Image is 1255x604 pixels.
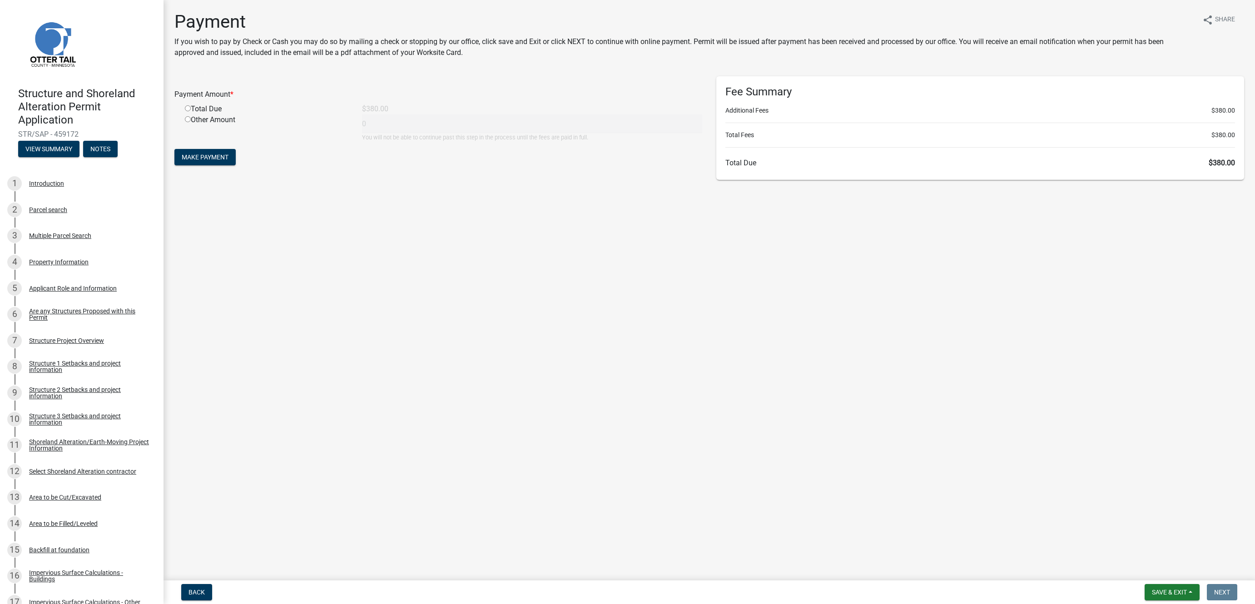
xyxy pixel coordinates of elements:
[7,228,22,243] div: 3
[7,359,22,374] div: 8
[7,516,22,531] div: 14
[18,87,156,126] h4: Structure and Shoreland Alteration Permit Application
[174,11,1195,33] h1: Payment
[7,569,22,583] div: 16
[178,104,355,114] div: Total Due
[1214,589,1230,596] span: Next
[7,543,22,557] div: 15
[7,490,22,505] div: 13
[7,255,22,269] div: 4
[1202,15,1213,25] i: share
[7,307,22,322] div: 6
[29,233,91,239] div: Multiple Parcel Search
[181,584,212,600] button: Back
[29,386,149,399] div: Structure 2 Setbacks and project information
[725,85,1235,99] h6: Fee Summary
[29,569,149,582] div: Impervious Surface Calculations - Buildings
[29,520,98,527] div: Area to be Filled/Leveled
[29,439,149,451] div: Shoreland Alteration/Earth-Moving Project Information
[1207,584,1237,600] button: Next
[29,207,67,213] div: Parcel search
[29,308,149,321] div: Are any Structures Proposed with this Permit
[1145,584,1200,600] button: Save & Exit
[29,285,117,292] div: Applicant Role and Information
[29,360,149,373] div: Structure 1 Setbacks and project information
[7,412,22,426] div: 10
[188,589,205,596] span: Back
[18,10,86,78] img: Otter Tail County, Minnesota
[1152,589,1187,596] span: Save & Exit
[18,146,79,153] wm-modal-confirm: Summary
[7,464,22,479] div: 12
[1211,130,1235,140] span: $380.00
[29,494,101,500] div: Area to be Cut/Excavated
[29,468,136,475] div: Select Shoreland Alteration contractor
[29,259,89,265] div: Property Information
[1195,11,1242,29] button: shareShare
[18,130,145,139] span: STR/SAP - 459172
[725,106,1235,115] li: Additional Fees
[174,36,1195,58] p: If you wish to pay by Check or Cash you may do so by mailing a check or stopping by our office, c...
[29,547,89,553] div: Backfill at foundation
[168,89,709,100] div: Payment Amount
[83,141,118,157] button: Notes
[174,149,236,165] button: Make Payment
[725,158,1235,167] h6: Total Due
[725,130,1235,140] li: Total Fees
[7,386,22,400] div: 9
[83,146,118,153] wm-modal-confirm: Notes
[1211,106,1235,115] span: $380.00
[7,281,22,296] div: 5
[7,203,22,217] div: 2
[1209,158,1235,167] span: $380.00
[7,333,22,348] div: 7
[182,153,228,161] span: Make Payment
[29,337,104,344] div: Structure Project Overview
[7,438,22,452] div: 11
[7,176,22,191] div: 1
[1215,15,1235,25] span: Share
[29,413,149,426] div: Structure 3 Setbacks and project information
[29,180,64,187] div: Introduction
[18,141,79,157] button: View Summary
[178,114,355,142] div: Other Amount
